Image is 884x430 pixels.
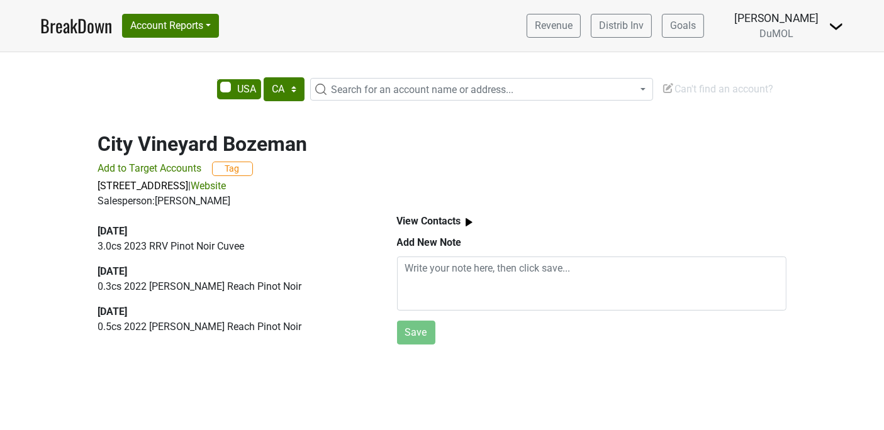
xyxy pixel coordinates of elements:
b: Add New Note [397,236,462,248]
a: Goals [662,14,704,38]
button: Save [397,321,435,345]
span: Can't find an account? [662,83,773,95]
p: 3.0 cs 2023 RRV Pinot Noir Cuvee [98,239,368,254]
img: Edit [662,82,674,94]
a: Revenue [527,14,581,38]
div: [DATE] [98,264,368,279]
div: Salesperson: [PERSON_NAME] [98,194,786,209]
button: Account Reports [122,14,219,38]
h2: City Vineyard Bozeman [98,132,786,156]
p: 0.5 cs 2022 [PERSON_NAME] Reach Pinot Noir [98,319,368,334]
div: [DATE] [98,224,368,239]
img: arrow_right.svg [461,214,477,230]
div: [PERSON_NAME] [734,10,819,26]
button: Tag [212,162,253,176]
span: DuMOL [759,28,793,40]
a: BreakDown [40,13,112,39]
a: Distrib Inv [591,14,652,38]
span: Search for an account name or address... [331,84,513,96]
p: 0.3 cs 2022 [PERSON_NAME] Reach Pinot Noir [98,279,368,294]
b: View Contacts [397,215,461,227]
span: Add to Target Accounts [98,162,202,174]
a: Website [191,180,227,192]
img: Dropdown Menu [829,19,844,34]
p: | [98,179,786,194]
a: [STREET_ADDRESS] [98,180,189,192]
div: [DATE] [98,304,368,319]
